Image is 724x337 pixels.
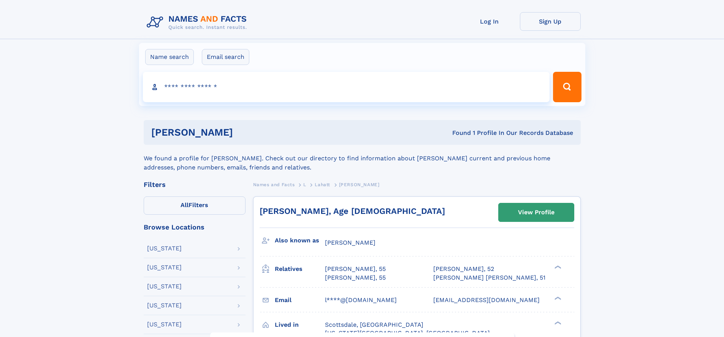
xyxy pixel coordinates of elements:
h3: Relatives [275,263,325,275]
span: [PERSON_NAME] [325,239,375,246]
div: [US_STATE] [147,321,182,328]
span: Scottsdale, [GEOGRAPHIC_DATA] [325,321,423,328]
h3: Lived in [275,318,325,331]
a: Names and Facts [253,180,295,189]
div: Browse Locations [144,224,246,231]
span: All [181,201,189,209]
div: [US_STATE] [147,302,182,309]
div: View Profile [518,204,554,221]
a: [PERSON_NAME], 52 [433,265,494,273]
span: L [303,182,306,187]
span: [EMAIL_ADDRESS][DOMAIN_NAME] [433,296,540,304]
div: ❯ [553,320,562,325]
h1: [PERSON_NAME] [151,128,343,137]
button: Search Button [553,72,581,102]
div: [US_STATE] [147,264,182,271]
h3: Also known as [275,234,325,247]
label: Filters [144,196,246,215]
div: [US_STATE] [147,283,182,290]
span: Lahatt [315,182,330,187]
a: View Profile [499,203,574,222]
div: ❯ [553,296,562,301]
h3: Email [275,294,325,307]
div: Filters [144,181,246,188]
a: Sign Up [520,12,581,31]
label: Email search [202,49,249,65]
a: L [303,180,306,189]
span: [PERSON_NAME] [339,182,380,187]
input: search input [143,72,550,102]
div: [US_STATE] [147,245,182,252]
a: [PERSON_NAME], Age [DEMOGRAPHIC_DATA] [260,206,445,216]
label: Name search [145,49,194,65]
a: [PERSON_NAME] [PERSON_NAME], 51 [433,274,545,282]
div: We found a profile for [PERSON_NAME]. Check out our directory to find information about [PERSON_N... [144,145,581,172]
a: Lahatt [315,180,330,189]
span: [US_STATE][GEOGRAPHIC_DATA], [GEOGRAPHIC_DATA] [325,329,490,337]
a: [PERSON_NAME], 55 [325,265,386,273]
div: Found 1 Profile In Our Records Database [342,129,573,137]
img: Logo Names and Facts [144,12,253,33]
a: Log In [459,12,520,31]
div: ❯ [553,265,562,270]
a: [PERSON_NAME], 55 [325,274,386,282]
